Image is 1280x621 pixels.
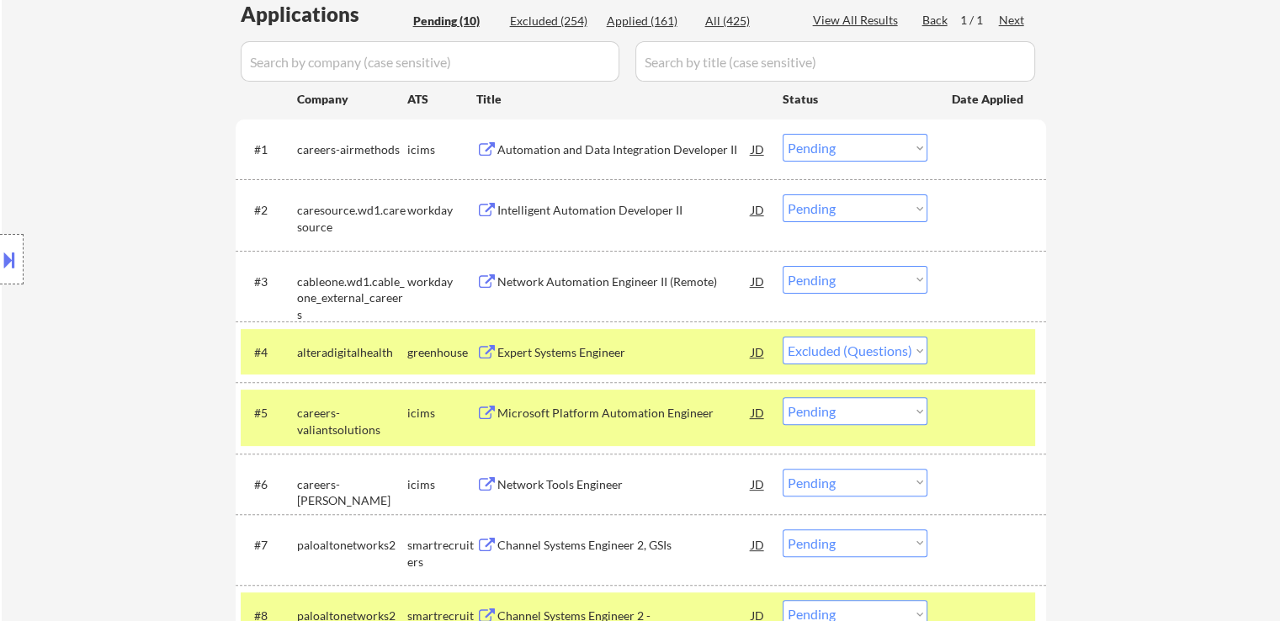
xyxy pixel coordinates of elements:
div: careers-airmethods [297,141,407,158]
div: JD [750,134,767,164]
div: smartrecruiters [407,537,476,570]
div: Pending (10) [413,13,497,29]
div: Applied (161) [607,13,691,29]
div: Excluded (254) [510,13,594,29]
div: Network Automation Engineer II (Remote) [497,273,752,290]
div: icims [407,405,476,422]
div: JD [750,194,767,225]
div: #7 [254,537,284,554]
div: Title [476,91,767,108]
div: JD [750,397,767,427]
div: icims [407,476,476,493]
div: workday [407,273,476,290]
div: Channel Systems Engineer 2, GSIs [497,537,752,554]
div: Network Tools Engineer [497,476,752,493]
div: caresource.wd1.caresource [297,202,407,235]
div: View All Results [813,12,903,29]
div: Applications [241,4,407,24]
div: Automation and Data Integration Developer II [497,141,752,158]
div: careers-[PERSON_NAME] [297,476,407,509]
div: paloaltonetworks2 [297,537,407,554]
div: greenhouse [407,344,476,361]
div: All (425) [705,13,789,29]
div: JD [750,529,767,560]
div: #6 [254,476,284,493]
input: Search by title (case sensitive) [635,41,1035,82]
div: Status [783,83,927,114]
div: Back [922,12,949,29]
input: Search by company (case sensitive) [241,41,619,82]
div: Date Applied [952,91,1026,108]
div: 1 / 1 [960,12,999,29]
div: Next [999,12,1026,29]
div: JD [750,266,767,296]
div: Intelligent Automation Developer II [497,202,752,219]
div: JD [750,469,767,499]
div: cableone.wd1.cable_one_external_careers [297,273,407,323]
div: Expert Systems Engineer [497,344,752,361]
div: workday [407,202,476,219]
div: JD [750,337,767,367]
div: careers-valiantsolutions [297,405,407,438]
div: alteradigitalhealth [297,344,407,361]
div: ATS [407,91,476,108]
div: Company [297,91,407,108]
div: icims [407,141,476,158]
div: Microsoft Platform Automation Engineer [497,405,752,422]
